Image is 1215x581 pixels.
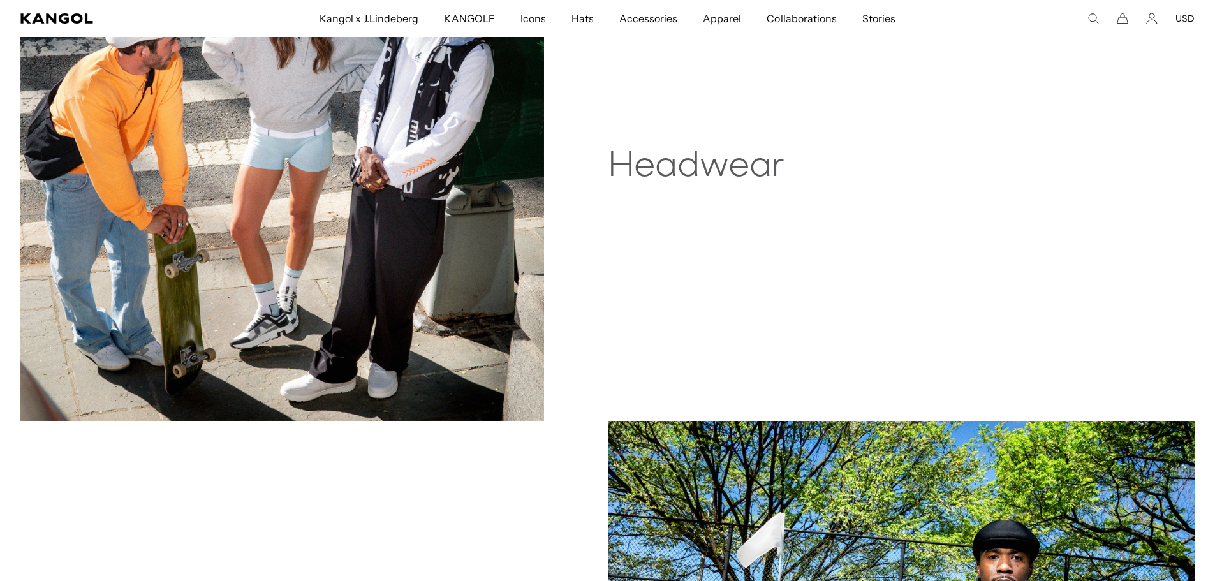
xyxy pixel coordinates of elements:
[1146,13,1158,24] a: Account
[1087,13,1099,24] summary: Search here
[1175,13,1195,24] button: USD
[608,147,974,188] h2: Headwear
[1117,13,1128,24] button: Cart
[20,13,211,24] a: Kangol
